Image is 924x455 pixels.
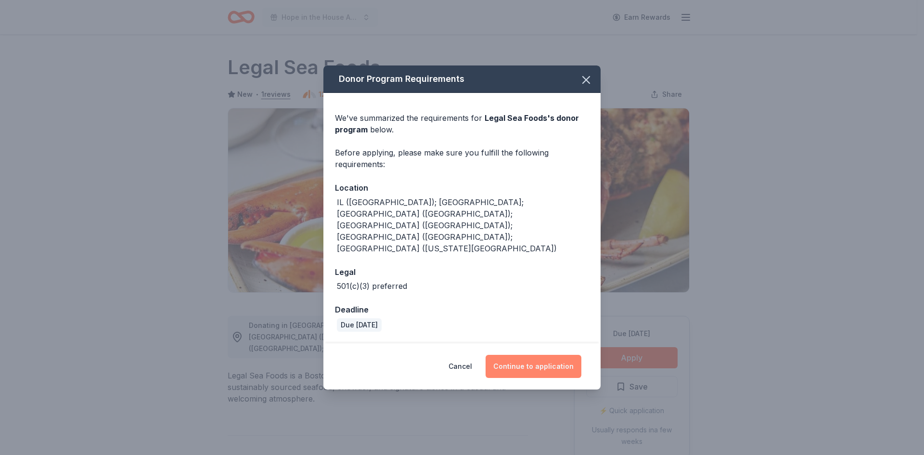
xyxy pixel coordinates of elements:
[323,65,601,93] div: Donor Program Requirements
[337,318,382,332] div: Due [DATE]
[335,303,589,316] div: Deadline
[337,196,589,254] div: IL ([GEOGRAPHIC_DATA]); [GEOGRAPHIC_DATA]; [GEOGRAPHIC_DATA] ([GEOGRAPHIC_DATA]); [GEOGRAPHIC_DAT...
[335,147,589,170] div: Before applying, please make sure you fulfill the following requirements:
[335,182,589,194] div: Location
[449,355,472,378] button: Cancel
[337,280,407,292] div: 501(c)(3) preferred
[335,266,589,278] div: Legal
[335,112,589,135] div: We've summarized the requirements for below.
[486,355,581,378] button: Continue to application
